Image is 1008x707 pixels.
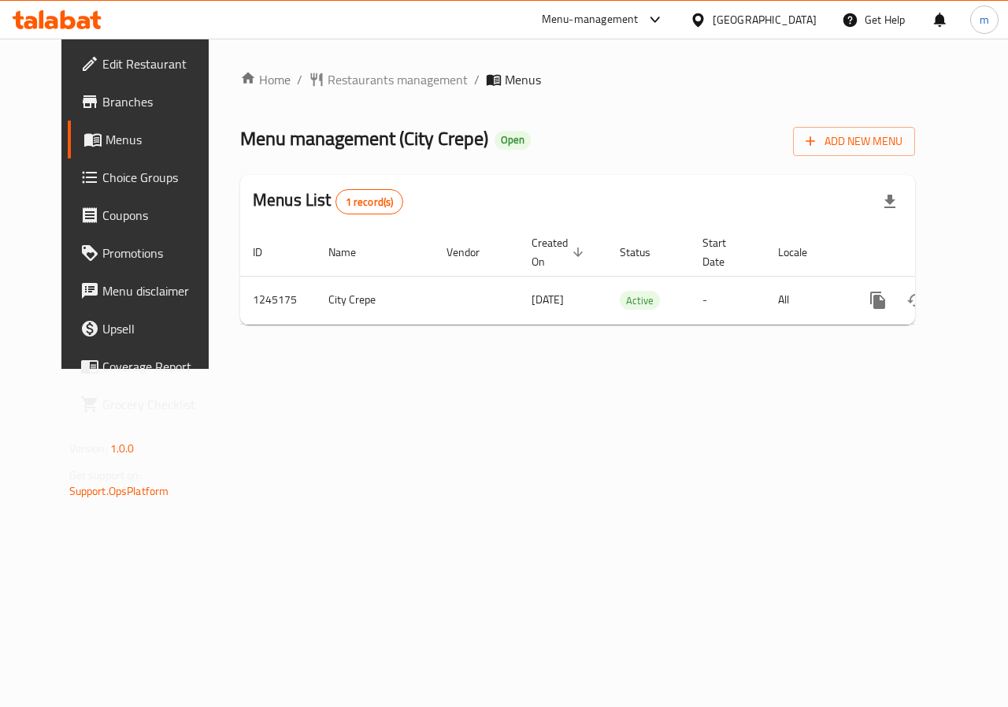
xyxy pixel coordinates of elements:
[532,233,588,271] span: Created On
[240,70,915,89] nav: breadcrumb
[68,385,230,423] a: Grocery Checklist
[620,243,671,262] span: Status
[980,11,989,28] span: m
[474,70,480,89] li: /
[68,234,230,272] a: Promotions
[253,243,283,262] span: ID
[297,70,302,89] li: /
[110,438,135,459] span: 1.0.0
[309,70,468,89] a: Restaurants management
[336,195,403,210] span: 1 record(s)
[702,233,747,271] span: Start Date
[620,292,660,310] span: Active
[690,276,765,324] td: -
[68,272,230,310] a: Menu disclaimer
[102,395,217,414] span: Grocery Checklist
[765,276,847,324] td: All
[253,188,403,214] h2: Menus List
[102,357,217,376] span: Coverage Report
[316,276,434,324] td: City Crepe
[68,196,230,234] a: Coupons
[106,130,217,149] span: Menus
[542,10,639,29] div: Menu-management
[102,92,217,111] span: Branches
[69,438,108,459] span: Version:
[68,158,230,196] a: Choice Groups
[240,70,291,89] a: Home
[68,348,230,385] a: Coverage Report
[897,281,935,319] button: Change Status
[778,243,828,262] span: Locale
[102,281,217,300] span: Menu disclaimer
[68,121,230,158] a: Menus
[69,481,169,501] a: Support.OpsPlatform
[505,70,541,89] span: Menus
[793,127,915,156] button: Add New Menu
[240,276,316,324] td: 1245175
[69,465,142,486] span: Get support on:
[447,243,500,262] span: Vendor
[713,11,817,28] div: [GEOGRAPHIC_DATA]
[806,132,902,151] span: Add New Menu
[335,189,404,214] div: Total records count
[328,70,468,89] span: Restaurants management
[102,244,217,262] span: Promotions
[68,310,230,348] a: Upsell
[240,121,488,156] span: Menu management ( City Crepe )
[68,45,230,83] a: Edit Restaurant
[859,281,897,319] button: more
[102,54,217,73] span: Edit Restaurant
[495,133,531,147] span: Open
[102,168,217,187] span: Choice Groups
[102,206,217,225] span: Coupons
[68,83,230,121] a: Branches
[102,319,217,338] span: Upsell
[495,131,531,150] div: Open
[328,243,376,262] span: Name
[532,289,564,310] span: [DATE]
[871,183,909,221] div: Export file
